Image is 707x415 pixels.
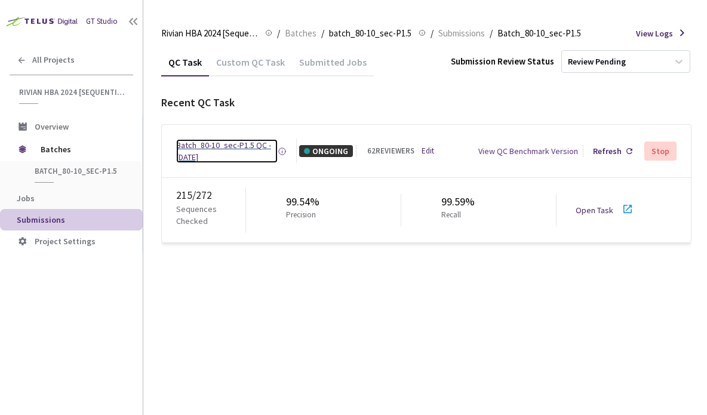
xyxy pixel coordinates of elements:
[651,146,669,156] div: Stop
[161,95,691,110] div: Recent QC Task
[478,145,578,157] div: View QC Benchmark Version
[32,55,75,65] span: All Projects
[568,56,626,67] div: Review Pending
[176,187,245,203] div: 215 / 272
[490,26,493,41] li: /
[176,139,278,163] a: Batch_80-10_sec-P1.5 QC - [DATE]
[292,56,374,76] div: Submitted Jobs
[451,55,554,67] div: Submission Review Status
[367,146,414,157] div: 62 REVIEWERS
[441,210,470,221] p: Recall
[35,121,69,132] span: Overview
[441,194,475,210] div: 99.59%
[422,146,434,157] a: Edit
[35,236,96,247] span: Project Settings
[161,56,209,76] div: QC Task
[576,205,613,216] a: Open Task
[286,210,316,221] p: Precision
[438,26,485,41] span: Submissions
[436,26,487,39] a: Submissions
[41,137,122,161] span: Batches
[277,26,280,41] li: /
[299,145,353,157] div: ONGOING
[285,26,316,41] span: Batches
[431,26,434,41] li: /
[19,87,126,97] span: Rivian HBA 2024 [Sequential]
[35,166,123,176] span: batch_80-10_sec-P1.5
[321,26,324,41] li: /
[593,145,622,157] div: Refresh
[86,16,118,27] div: GT Studio
[209,56,292,76] div: Custom QC Task
[161,26,258,41] span: Rivian HBA 2024 [Sequential]
[286,194,321,210] div: 99.54%
[497,26,581,41] span: Batch_80-10_sec-P1.5
[17,214,65,225] span: Submissions
[329,26,411,41] span: batch_80-10_sec-P1.5
[636,27,673,39] span: View Logs
[17,193,35,204] span: Jobs
[176,203,245,227] p: Sequences Checked
[282,26,319,39] a: Batches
